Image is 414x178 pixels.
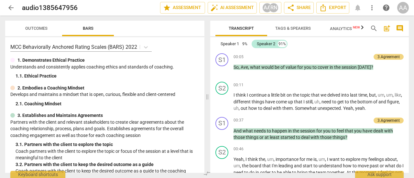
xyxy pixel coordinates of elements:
[262,3,272,13] div: AA
[332,128,337,133] span: to
[249,170,256,175] span: do
[248,65,250,70] span: ,
[397,2,409,14] div: AA
[267,157,274,162] span: Filler word
[276,99,288,104] span: come
[354,128,363,133] span: you
[358,163,370,168] span: move
[261,65,275,70] span: would
[277,170,283,175] span: be
[265,99,276,104] span: have
[243,128,254,133] span: what
[300,157,306,162] span: for
[244,157,245,162] span: ,
[318,106,341,111] span: unexpected
[265,135,270,140] span: at
[380,163,385,168] span: or
[355,106,365,111] span: yeah
[247,92,249,98] span: I
[215,117,228,130] div: Change speaker
[17,57,85,64] p: 1. Demonstrates Ethical Practice
[312,99,314,104] span: ,
[250,65,261,70] span: what
[357,99,373,104] span: bottom
[378,170,380,175] span: I
[313,163,319,168] span: to
[234,170,244,175] span: need
[359,170,376,175] span: moment
[341,157,346,162] span: to
[236,92,247,98] span: think
[377,118,400,123] div: 3.Agreement
[163,4,171,12] span: star
[234,92,236,98] span: I
[373,99,378,104] span: of
[269,3,278,13] div: RN
[211,4,254,12] span: AI Assessment
[363,128,373,133] span: have
[239,106,241,111] span: ,
[280,135,296,140] span: started
[385,157,397,162] span: about
[300,92,311,98] span: topic
[163,4,202,12] span: Assessment
[259,157,265,162] span: the
[244,170,249,175] span: to
[343,106,353,111] span: Yeah
[257,41,275,47] div: Speaker 2
[319,4,346,12] span: Export
[314,99,320,104] span: Filler word
[22,4,78,12] h2: audio1385647956
[371,65,373,70] span: ?
[341,92,350,98] span: into
[321,99,332,104] span: need
[282,106,293,111] span: them
[332,99,337,104] span: to
[332,135,345,140] span: things
[234,54,244,60] span: 00:05
[239,65,241,70] span: ,
[16,100,199,107] div: 2. 1. Coaching Mindset
[258,106,263,111] span: to
[288,128,293,133] span: in
[318,65,330,70] span: cover
[388,170,395,175] span: I'm
[397,157,398,162] span: ,
[208,2,257,14] button: AI Assessment
[327,92,341,98] span: delved
[245,157,248,162] span: I
[246,135,259,140] span: things
[369,23,379,34] button: Search
[262,163,272,168] span: that
[355,171,404,178] div: Ask support
[317,157,319,162] span: ,
[311,92,321,98] span: that
[309,170,316,175] span: the
[25,26,48,31] span: Outcomes
[276,157,300,162] span: importance
[369,92,376,98] span: but
[353,26,360,29] span: New
[380,170,388,175] span: feel
[272,163,278,168] span: I'm
[378,92,384,98] span: Filler word
[395,92,401,98] span: Filler word
[10,119,199,139] p: Partners with the client and relevant stakeholders to create clear agreements about the coaching ...
[267,92,271,98] span: a
[352,170,359,175] span: the
[304,65,312,70] span: you
[401,92,402,98] span: ,
[342,65,358,70] span: session
[272,170,277,175] span: to
[319,157,325,162] span: Filler word
[16,141,199,148] div: 3. 1. Partners with the client to explore the topic
[293,92,300,98] span: the
[337,128,345,133] span: feel
[293,106,295,111] span: .
[306,157,313,162] span: me
[294,163,303,168] span: and
[297,170,309,175] span: bring
[270,135,280,140] span: least
[234,135,246,140] span: those
[252,99,265,104] span: things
